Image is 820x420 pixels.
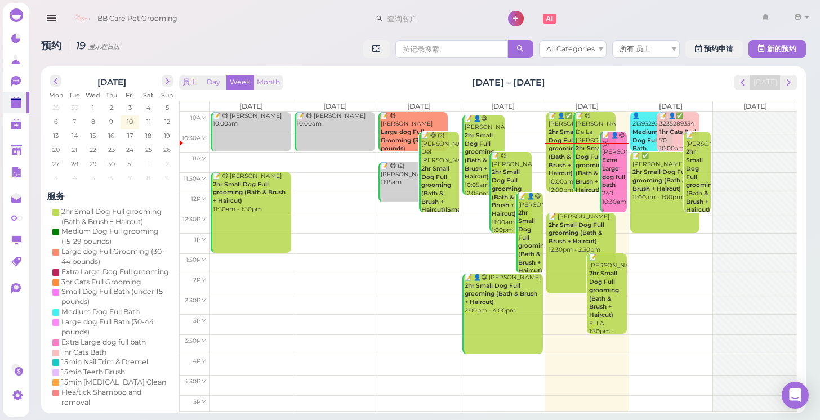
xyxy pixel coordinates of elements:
span: Thu [106,91,117,99]
div: 📝 [PERSON_NAME] 12:30pm - 2:30pm [548,213,615,254]
span: 10am [190,114,207,122]
b: 2hr Small Dog Full grooming (Bath & Brush + Haircut) [465,132,494,180]
div: 📝 👤😋 (3) [PERSON_NAME] 240 10:30am - 12:30pm [601,132,626,223]
div: 15min [MEDICAL_DATA] Clean [61,377,166,387]
b: Extra Large dog full bath [602,157,625,189]
b: 2hr Small Dog Full grooming (Bath & Brush + Haircut) [686,148,716,213]
button: 员工 [179,75,200,90]
span: 11am [192,155,207,162]
div: De-shedding [61,408,107,418]
div: 📝 👤😋 [PERSON_NAME] 12:00pm - 2:00pm [518,193,542,300]
div: 📝 [PERSON_NAME] 10:30am - 12:30pm [685,132,710,239]
span: [DATE] [743,102,767,110]
span: 3 [127,102,133,113]
span: 所有 员工 [620,44,650,53]
div: 1hr Cats Bath [61,347,106,358]
div: Large dog Full Bath (30-44 pounds) [61,317,171,337]
b: 2hr Small Dog Full grooming (Bath & Brush + Haircut) [589,270,619,318]
span: 5 [164,102,170,113]
span: Tue [69,91,80,99]
span: 29 [88,159,98,169]
div: 2hr Small Dog Full grooming (Bath & Brush + Haircut) [61,207,171,227]
span: 3 [53,173,59,183]
a: 预约申请 [685,40,743,58]
button: Month [253,75,283,90]
span: 23 [107,145,116,155]
span: 1 [146,159,151,169]
span: 2 [109,102,114,113]
span: [DATE] [491,102,515,110]
div: 15min Nail Trim & Dremel [61,357,148,367]
button: next [162,75,173,87]
input: 查询客户 [384,10,493,28]
b: 2hr Small Dog Full grooming (Bath & Brush + Haircut) [518,209,548,274]
span: 1 [91,102,95,113]
span: 2:30pm [185,297,207,304]
span: All Categories [546,44,595,53]
div: 📝 😋 [PERSON_NAME] De La [PERSON_NAME] 10:00am - 12:00pm [575,112,616,211]
button: 新的预约 [748,40,806,58]
span: 6 [108,173,114,183]
div: Medium Dog Full Bath [61,307,140,317]
div: 📝 ✅ [PERSON_NAME] 11:00am - 1:00pm [632,152,699,202]
h2: [DATE] – [DATE] [472,76,545,89]
button: prev [734,75,751,90]
span: 30 [106,159,116,169]
span: 22 [88,145,97,155]
div: 📝 😋 (2) [PERSON_NAME] Del [PERSON_NAME] 10:30am - 12:30pm [421,132,459,256]
div: 📝 👤😋 [PERSON_NAME] 10:05am - 12:05pm [464,115,505,198]
span: 17 [126,131,134,141]
span: 15 [89,131,97,141]
span: 13 [52,131,60,141]
div: Small Dog Full Bath (under 15 pounds) [61,287,171,307]
span: 12:30pm [182,216,207,223]
small: 显示在日历 [88,43,119,51]
span: 7 [72,117,77,127]
span: 5pm [193,398,207,405]
div: 📝 😋 [PERSON_NAME] 11:30am - 1:30pm [212,172,291,213]
span: 11 [145,117,152,127]
span: 21 [70,145,78,155]
span: 24 [125,145,135,155]
span: 25 [144,145,153,155]
span: 4pm [193,358,207,365]
div: 📝 😋 [PERSON_NAME] 10:00am [212,112,291,128]
span: BB Care Pet Grooming [97,3,177,34]
span: 10:30am [182,135,207,142]
button: Week [226,75,254,90]
span: 14 [70,131,79,141]
div: Large dog Full Grooming (30-44 pounds) [61,247,171,267]
h4: 服务 [47,191,176,202]
div: Extra Large Dog Full grooming [61,267,169,277]
b: 2hr Small Dog Full grooming (Bath & Brush + Haircut) [632,168,688,192]
span: 18 [144,131,153,141]
div: 📝 😋 [PERSON_NAME] 10:00am [296,112,375,128]
div: Extra Large dog full bath [61,337,146,347]
span: 7 [127,173,133,183]
button: next [780,75,797,90]
button: Day [200,75,227,90]
b: 2hr Small Dog Full grooming (Bath & Brush + Haircut) [549,128,578,177]
span: 3:30pm [185,337,207,345]
b: Large dog Full Grooming (30-44 pounds) [381,128,433,152]
span: 27 [51,159,60,169]
span: Fri [126,91,134,99]
span: [DATE] [659,102,683,110]
b: 1hr Cats Bath [659,128,698,136]
div: 15min Teeth Brush [61,367,125,377]
i: 19 [70,39,119,51]
span: Sat [143,91,154,99]
b: 2hr Small Dog Full grooming (Bath & Brush + Haircut) [492,168,522,217]
div: 📝 😋 [PERSON_NAME] 11:00am - 1:00pm [491,152,532,235]
div: 📝 😋 [PERSON_NAME] 10:00am [380,112,447,162]
span: 5 [90,173,96,183]
span: 1pm [194,236,207,243]
span: 19 [163,131,171,141]
div: 📝 [PERSON_NAME] ELLA 1:30pm - 3:30pm [589,253,627,345]
span: 8 [145,173,151,183]
b: 2hr Small Dog Full grooming (Bath & Brush + Haircut) [549,221,604,245]
span: 28 [70,159,79,169]
span: 20 [51,145,61,155]
span: 29 [51,102,61,113]
span: 12pm [191,195,207,203]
